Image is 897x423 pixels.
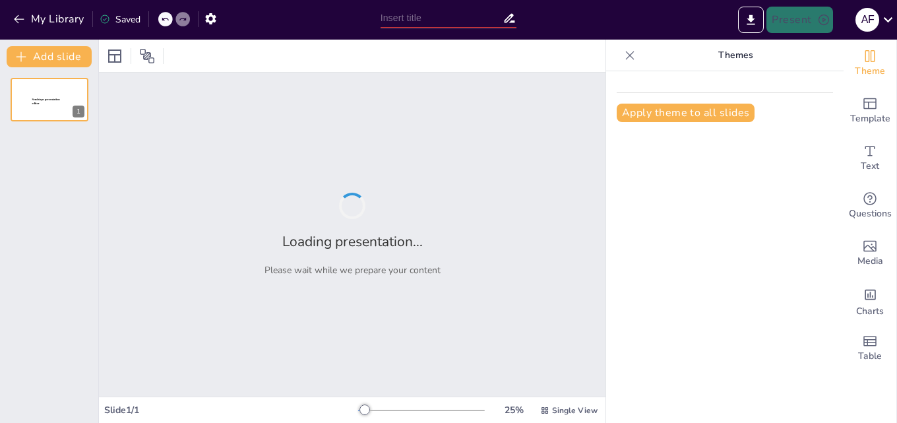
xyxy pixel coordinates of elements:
button: Apply theme to all slides [617,104,755,122]
div: Add ready made slides [844,87,896,135]
span: Charts [856,304,884,319]
div: Get real-time input from your audience [844,182,896,230]
div: 1 [73,106,84,117]
p: Please wait while we prepare your content [264,264,441,277]
span: Media [857,254,883,269]
div: Slide 1 / 1 [104,404,358,416]
div: Add text boxes [844,135,896,182]
span: Table [858,349,882,364]
button: Add slide [7,46,92,67]
div: 1 [11,78,88,121]
span: Text [861,159,879,174]
span: Single View [552,405,598,416]
div: Layout [104,46,125,67]
span: Theme [855,64,885,79]
span: Position [139,48,155,64]
div: Add a table [844,325,896,372]
p: Themes [640,40,830,71]
input: Insert title [381,9,503,28]
div: a f [855,8,879,32]
div: Saved [100,13,140,26]
span: Questions [849,207,892,221]
div: Add charts and graphs [844,277,896,325]
button: a f [855,7,879,33]
h2: Loading presentation... [282,232,423,251]
span: Template [850,112,890,126]
div: 25 % [498,404,530,416]
div: Add images, graphics, shapes or video [844,230,896,277]
button: My Library [10,9,90,30]
div: Change the overall theme [844,40,896,87]
button: Present [766,7,832,33]
span: Sendsteps presentation editor [32,98,60,106]
button: Export to PowerPoint [738,7,764,33]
